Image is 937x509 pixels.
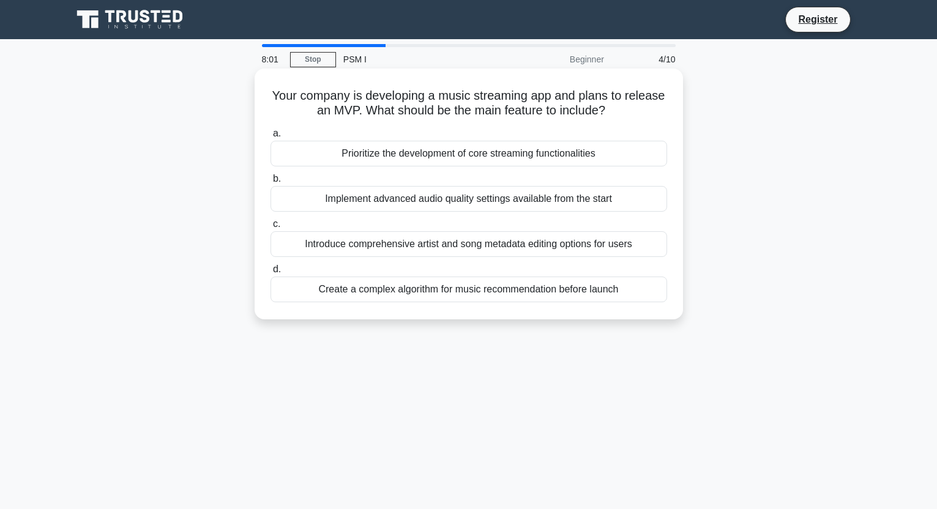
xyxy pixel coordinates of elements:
div: 8:01 [255,47,290,72]
div: Introduce comprehensive artist and song metadata editing options for users [271,231,667,257]
span: a. [273,128,281,138]
div: Create a complex algorithm for music recommendation before launch [271,277,667,302]
a: Stop [290,52,336,67]
div: PSM I [336,47,504,72]
span: d. [273,264,281,274]
span: c. [273,218,280,229]
div: Beginner [504,47,611,72]
h5: Your company is developing a music streaming app and plans to release an MVP. What should be the ... [269,88,668,119]
div: Implement advanced audio quality settings available from the start [271,186,667,212]
div: 4/10 [611,47,683,72]
div: Prioritize the development of core streaming functionalities [271,141,667,166]
a: Register [791,12,845,27]
span: b. [273,173,281,184]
